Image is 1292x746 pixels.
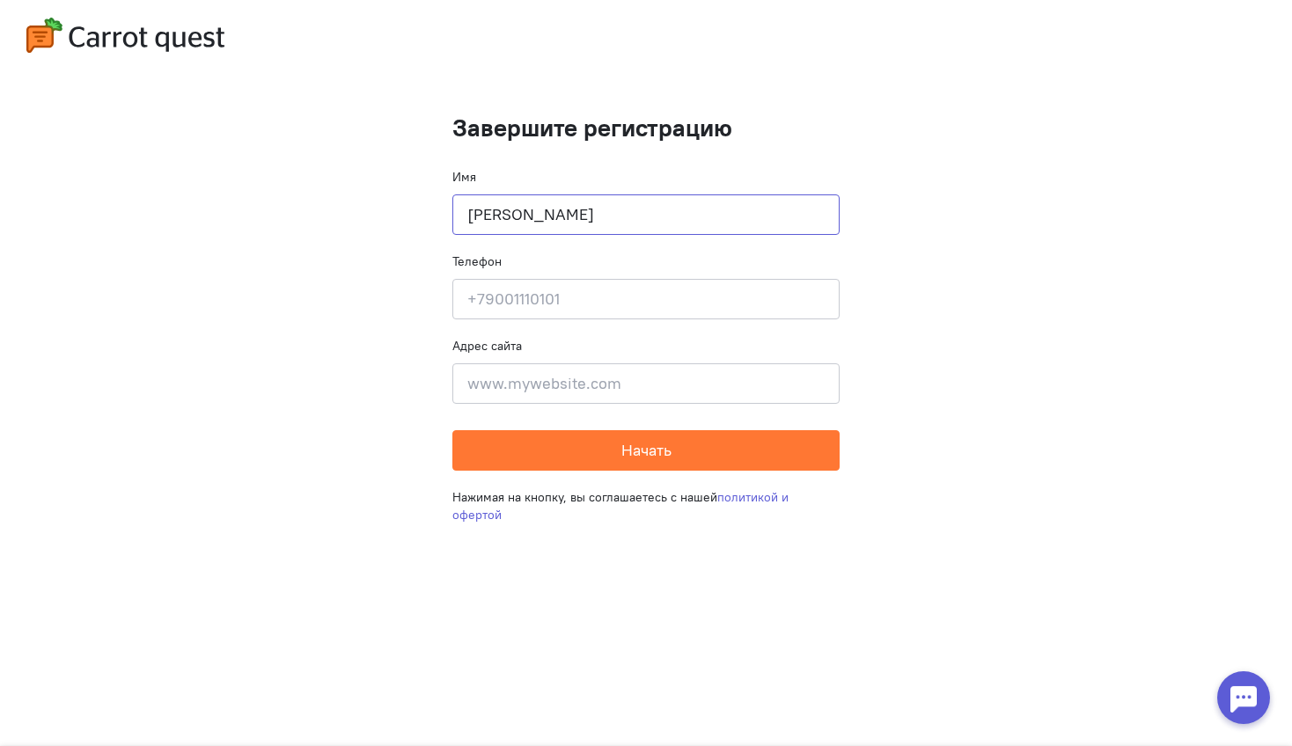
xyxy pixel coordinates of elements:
[452,114,840,142] h1: Завершите регистрацию
[452,363,840,404] input: www.mywebsite.com
[621,440,672,460] span: Начать
[171,19,1010,49] div: Мы используем cookies для улучшения работы сайта, анализа трафика и персонализации. Используя сай...
[946,35,976,48] a: здесь
[1031,17,1119,52] button: Я согласен
[452,168,476,186] label: Имя
[452,430,840,471] button: Начать
[452,489,789,523] a: политикой и офертой
[1046,26,1104,43] span: Я согласен
[26,18,224,53] img: carrot-quest-logo.svg
[452,471,840,541] div: Нажимая на кнопку, вы соглашаетесь с нашей
[452,279,840,319] input: +79001110101
[452,194,840,235] input: Ваше имя
[452,337,522,355] label: Адрес сайта
[452,252,502,270] label: Телефон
